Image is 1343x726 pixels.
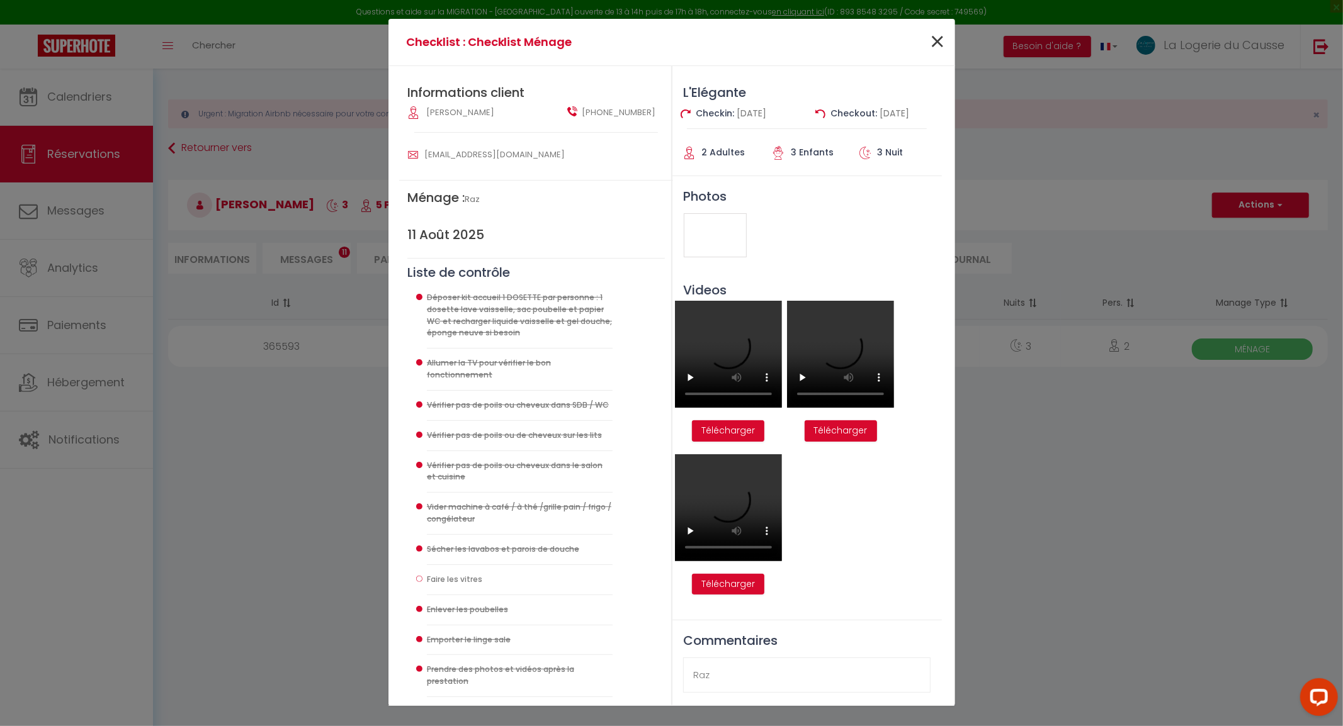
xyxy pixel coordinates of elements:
img: check out [815,109,825,119]
li: Déposer kit accueil 1 DOSETTE par personne : 1 dosette lave vaisselle, sac poubelle et papier WC ... [427,283,613,349]
h4: Checklist : Checklist Ménage [406,33,749,51]
div: Raz [683,657,930,693]
li: Enlever les poubelles [427,595,613,625]
span: [DATE] [880,107,910,120]
li: Allumer la TV pour vérifier le bon fonctionnement [427,349,613,391]
h3: Liste de contrôle [407,265,664,280]
h2: 11 Août 2025 [407,227,664,242]
span: 3 Nuit [877,146,903,159]
h2: Informations client [407,85,664,100]
span: Checkin: [696,107,735,120]
span: × [929,23,945,61]
li: Emporter le linge sale [427,625,613,656]
span: [PHONE_NUMBER] [582,106,655,119]
li: Sécher les lavabos et parois de douche [427,535,613,565]
button: Télécharger [692,574,764,595]
li: Vérifier pas de poils ou cheveux dans le salon et cuisine [427,451,613,493]
span: Checkout: [831,107,878,120]
h3: Videos [672,282,942,298]
h3: Commentaires [683,633,930,648]
li: Prendre des photos et vidéos après la prestation [427,655,613,697]
img: user [567,106,577,116]
span: 3 Enfants [791,146,834,159]
img: user [408,150,418,160]
span: 2 Adultes [702,146,745,159]
h3: L'Elégante [672,85,942,100]
h3: Photos [672,189,942,204]
iframe: LiveChat chat widget [1290,673,1343,726]
span: [PERSON_NAME] [426,106,494,118]
button: Close [929,29,945,56]
li: Vérifier pas de poils ou de cheveux sur les lits [427,421,613,451]
h4: Ménage : [407,190,664,205]
li: Vider machine à café / à thé /grille pain / frigo / congélateur [427,493,613,535]
button: Télécharger [692,420,764,442]
img: check in [681,109,691,119]
button: Télécharger [805,420,877,442]
li: Vérifier pas de poils ou cheveux dans SDB / WC [427,391,613,421]
li: Faire les vitres [427,565,613,595]
span: [EMAIL_ADDRESS][DOMAIN_NAME] [424,148,565,160]
span: [DATE] [737,107,767,120]
span: Raz [465,193,480,205]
